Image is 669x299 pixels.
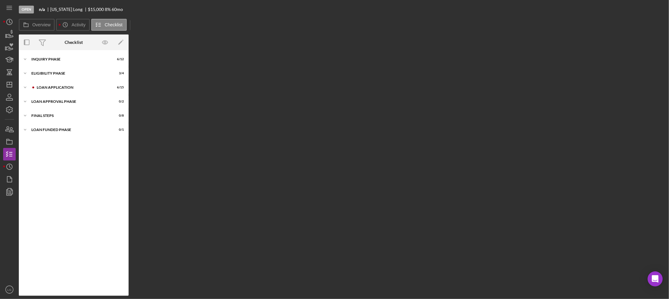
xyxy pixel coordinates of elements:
div: Loan Approval Phase [31,100,108,103]
b: n/a [39,7,45,12]
text: LG [8,288,12,291]
div: 8 % [105,7,111,12]
div: 0 / 8 [113,114,124,118]
div: 0 / 2 [113,100,124,103]
div: 60 mo [112,7,123,12]
div: 0 / 1 [113,128,124,132]
div: Eligibility Phase [31,71,108,75]
div: 6 / 12 [113,57,124,61]
button: Overview [19,19,55,31]
button: Checklist [91,19,127,31]
label: Activity [72,22,85,27]
button: LG [3,283,16,296]
div: Loan Application [37,86,108,89]
div: 3 / 4 [113,71,124,75]
div: Loan Funded Phase [31,128,108,132]
button: Activity [56,19,89,31]
label: Overview [32,22,50,27]
div: Open [19,6,34,13]
div: Open Intercom Messenger [648,271,663,286]
div: 6 / 15 [113,86,124,89]
div: Inquiry Phase [31,57,108,61]
span: $15,000 [88,7,104,12]
label: Checklist [105,22,123,27]
div: [US_STATE] Long [50,7,88,12]
div: Checklist [65,40,83,45]
div: FINAL STEPS [31,114,108,118]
